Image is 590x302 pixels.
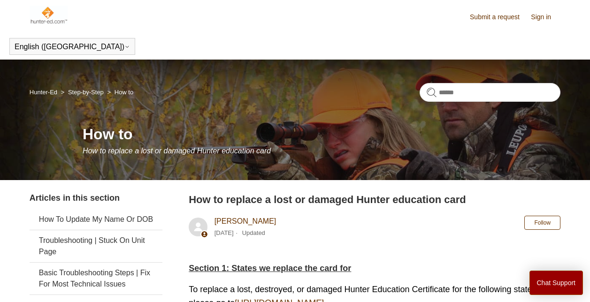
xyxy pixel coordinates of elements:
[531,12,560,22] a: Sign in
[30,209,162,230] a: How To Update My Name Or DOB
[189,192,560,207] h2: How to replace a lost or damaged Hunter education card
[83,147,271,155] span: How to replace a lost or damaged Hunter education card
[470,12,529,22] a: Submit a request
[15,43,130,51] button: English ([GEOGRAPHIC_DATA])
[529,271,583,295] button: Chat Support
[30,89,59,96] li: Hunter-Ed
[30,6,68,24] img: Hunter-Ed Help Center home page
[524,216,560,230] button: Follow Article
[420,83,560,102] input: Search
[83,123,560,145] h1: How to
[105,89,133,96] li: How to
[115,89,133,96] a: How to
[30,193,120,203] span: Articles in this section
[30,230,162,262] a: Troubleshooting | Stuck On Unit Page
[68,89,104,96] a: Step-by-Step
[215,217,276,225] a: [PERSON_NAME]
[30,263,162,294] a: Basic Troubleshooting Steps | Fix For Most Technical Issues
[215,229,234,236] time: 11/20/2023, 10:20
[242,229,265,236] li: Updated
[30,89,57,96] a: Hunter-Ed
[189,264,351,273] span: Section 1: States we replace the card for
[59,89,106,96] li: Step-by-Step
